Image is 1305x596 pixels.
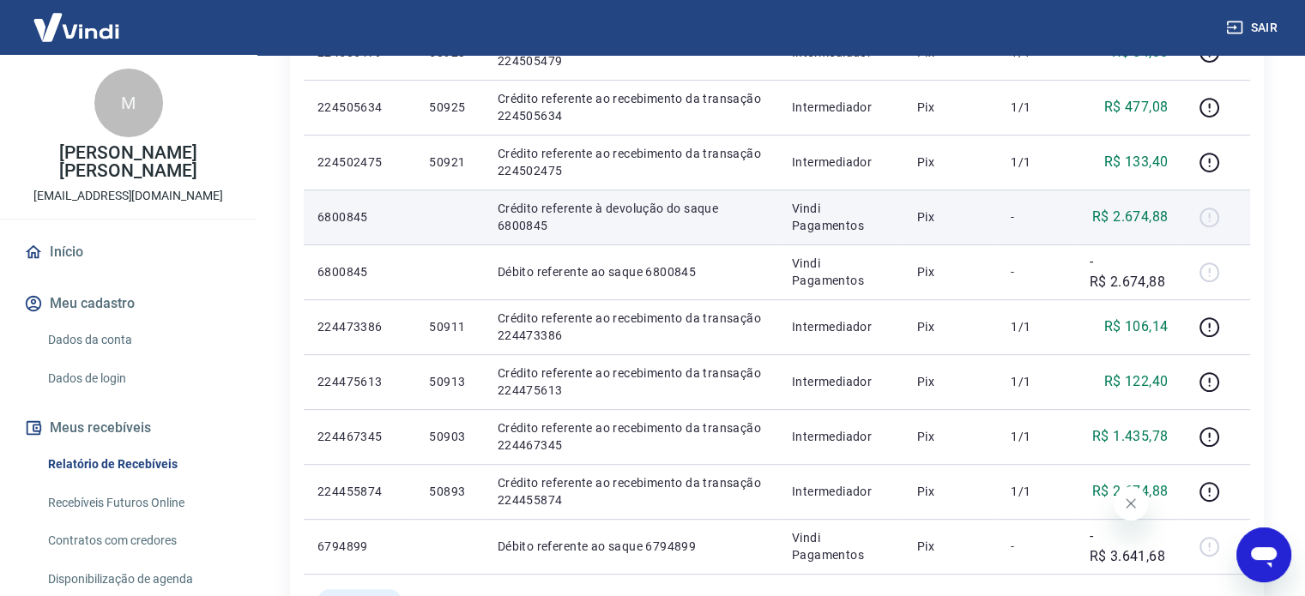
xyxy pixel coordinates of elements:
[792,99,890,116] p: Intermediador
[1011,483,1061,500] p: 1/1
[498,310,764,344] p: Crédito referente ao recebimento da transação 224473386
[94,69,163,137] div: M
[498,145,764,179] p: Crédito referente ao recebimento da transação 224502475
[1089,526,1168,567] p: -R$ 3.641,68
[498,263,764,280] p: Débito referente ao saque 6800845
[1011,428,1061,445] p: 1/1
[792,318,890,335] p: Intermediador
[1092,426,1168,447] p: R$ 1.435,78
[792,154,890,171] p: Intermediador
[1104,316,1169,337] p: R$ 106,14
[917,208,984,226] p: Pix
[792,529,890,563] p: Vindi Pagamentos
[429,318,469,335] p: 50911
[1011,208,1061,226] p: -
[317,154,402,171] p: 224502475
[317,318,402,335] p: 224473386
[917,373,984,390] p: Pix
[792,255,890,289] p: Vindi Pagamentos
[1011,373,1061,390] p: 1/1
[41,447,236,482] a: Relatório de Recebíveis
[917,318,984,335] p: Pix
[21,233,236,271] a: Início
[14,144,243,180] p: [PERSON_NAME] [PERSON_NAME]
[21,285,236,322] button: Meu cadastro
[917,99,984,116] p: Pix
[317,99,402,116] p: 224505634
[41,361,236,396] a: Dados de login
[317,263,402,280] p: 6800845
[1011,263,1061,280] p: -
[429,373,469,390] p: 50913
[317,538,402,555] p: 6794899
[498,474,764,509] p: Crédito referente ao recebimento da transação 224455874
[792,200,890,234] p: Vindi Pagamentos
[792,428,890,445] p: Intermediador
[917,538,984,555] p: Pix
[917,263,984,280] p: Pix
[498,200,764,234] p: Crédito referente à devolução do saque 6800845
[1104,152,1169,172] p: R$ 133,40
[317,483,402,500] p: 224455874
[21,1,132,53] img: Vindi
[429,154,469,171] p: 50921
[317,428,402,445] p: 224467345
[498,90,764,124] p: Crédito referente ao recebimento da transação 224505634
[917,428,984,445] p: Pix
[41,485,236,521] a: Recebíveis Futuros Online
[792,483,890,500] p: Intermediador
[1011,99,1061,116] p: 1/1
[1223,12,1284,44] button: Sair
[429,99,469,116] p: 50925
[429,483,469,500] p: 50893
[429,428,469,445] p: 50903
[1114,486,1148,521] iframe: Fechar mensagem
[498,364,764,399] p: Crédito referente ao recebimento da transação 224475613
[1011,538,1061,555] p: -
[317,373,402,390] p: 224475613
[498,538,764,555] p: Débito referente ao saque 6794899
[33,187,223,205] p: [EMAIL_ADDRESS][DOMAIN_NAME]
[1011,318,1061,335] p: 1/1
[41,322,236,358] a: Dados da conta
[1089,251,1168,292] p: -R$ 2.674,88
[10,12,144,26] span: Olá! Precisa de ajuda?
[1104,371,1169,392] p: R$ 122,40
[917,154,984,171] p: Pix
[498,419,764,454] p: Crédito referente ao recebimento da transação 224467345
[41,523,236,558] a: Contratos com credores
[21,409,236,447] button: Meus recebíveis
[1092,207,1168,227] p: R$ 2.674,88
[1236,527,1291,582] iframe: Botão para abrir a janela de mensagens
[917,483,984,500] p: Pix
[1092,481,1168,502] p: R$ 2.674,88
[1104,97,1169,117] p: R$ 477,08
[792,373,890,390] p: Intermediador
[317,208,402,226] p: 6800845
[1011,154,1061,171] p: 1/1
